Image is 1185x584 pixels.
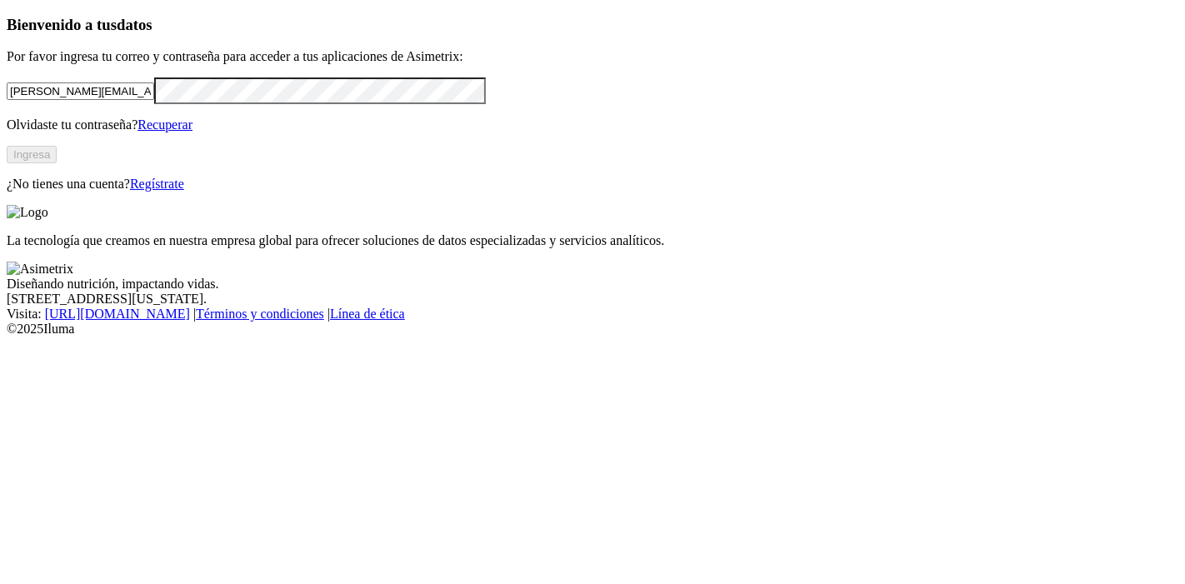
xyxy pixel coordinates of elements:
div: © 2025 Iluma [7,322,1178,337]
a: Términos y condiciones [196,307,324,321]
img: Logo [7,205,48,220]
div: Visita : | | [7,307,1178,322]
p: Olvidaste tu contraseña? [7,117,1178,132]
a: Regístrate [130,177,184,191]
a: Recuperar [137,117,192,132]
a: [URL][DOMAIN_NAME] [45,307,190,321]
a: Línea de ética [330,307,405,321]
p: ¿No tienes una cuenta? [7,177,1178,192]
p: La tecnología que creamos en nuestra empresa global para ofrecer soluciones de datos especializad... [7,233,1178,248]
p: Por favor ingresa tu correo y contraseña para acceder a tus aplicaciones de Asimetrix: [7,49,1178,64]
button: Ingresa [7,146,57,163]
span: datos [117,16,152,33]
img: Asimetrix [7,262,73,277]
input: Tu correo [7,82,154,100]
div: [STREET_ADDRESS][US_STATE]. [7,292,1178,307]
div: Diseñando nutrición, impactando vidas. [7,277,1178,292]
h3: Bienvenido a tus [7,16,1178,34]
